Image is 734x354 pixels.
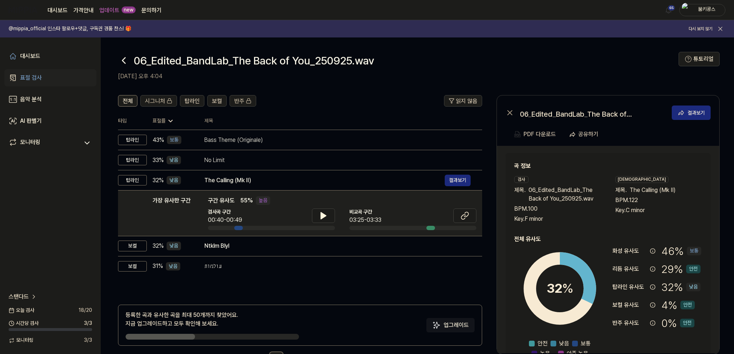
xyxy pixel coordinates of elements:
[615,206,702,215] div: Key. C minor
[349,209,381,216] span: 비교곡 구간
[693,6,721,14] div: 붐키콩스
[208,216,242,224] div: 00:40-00:49
[680,301,695,309] div: 안전
[615,186,627,194] span: 제목 .
[204,262,471,270] div: עולמות
[668,5,675,11] div: 65
[84,320,92,327] span: 3 / 3
[4,69,96,86] a: 표절 검사
[204,242,471,250] div: Ntklm Blyl
[514,176,529,183] div: 검사
[47,6,68,15] a: 대시보드
[612,319,647,327] div: 반주 유사도
[663,4,674,16] button: 알림65
[682,3,690,17] img: profile
[520,108,664,117] div: 06_Edited_BandLab_The Back of You_250925.wav
[562,281,574,296] span: %
[444,95,482,107] button: 읽지 않음
[4,112,96,130] a: AI 판별기
[84,337,92,344] span: 3 / 3
[529,186,601,203] span: 06_Edited_BandLab_The Back of You_250925.wav
[118,261,147,272] div: 보컬
[141,6,162,15] a: 문의하기
[208,196,235,205] span: 구간 유사도
[514,162,702,170] h2: 곡 정보
[167,176,181,185] div: 낮음
[153,262,163,270] span: 31 %
[118,155,147,166] div: 탑라인
[118,241,147,251] div: 보컬
[20,52,40,61] div: 대시보드
[140,95,177,107] button: 시그니처
[207,95,227,107] button: 보컬
[208,209,242,216] span: 검사곡 구간
[134,53,374,68] h1: 06_Edited_BandLab_The Back of You_250925.wav
[514,235,702,243] h2: 전체 유사도
[256,196,270,205] div: 높음
[153,176,164,185] span: 32 %
[661,297,695,313] div: 4 %
[118,95,137,107] button: 전체
[672,106,711,120] button: 결과보기
[99,6,119,15] a: 업데이트
[547,279,574,298] div: 32
[661,315,694,331] div: 0 %
[204,112,482,130] th: 제목
[664,6,673,14] img: 알림
[20,117,42,125] div: AI 판별기
[630,186,676,194] span: The Calling (Mk II)
[145,97,165,106] span: 시그니처
[661,243,701,259] div: 46 %
[204,156,471,165] div: No Limit
[514,215,601,223] div: Key. F minor
[615,196,702,205] div: BPM. 122
[185,97,200,106] span: 탑라인
[167,136,181,144] div: 보통
[153,156,164,165] span: 33 %
[686,265,701,273] div: 안전
[612,247,647,255] div: 화성 유사도
[612,301,647,309] div: 보컬 유사도
[9,307,34,314] span: 오늘 검사
[432,321,441,330] img: Sparkles
[167,242,181,250] div: 낮음
[581,339,591,348] span: 보통
[679,4,725,16] button: profile붐키콩스
[118,175,147,186] div: 탑라인
[445,175,471,186] button: 결과보기
[514,205,601,213] div: BPM. 100
[180,95,204,107] button: 탑라인
[513,127,557,142] button: PDF 다운로드
[689,26,712,32] button: 다시 보지 않기
[123,97,133,106] span: 전체
[4,91,96,108] a: 음악 분석
[230,95,256,107] button: 반주
[686,283,701,291] div: 낮음
[204,176,445,185] div: The Calling (Mk II)
[9,292,37,301] a: 스탠다드
[524,130,556,139] div: PDF 다운로드
[153,117,193,125] div: 표절률
[153,196,191,230] div: 가장 유사한 구간
[73,6,94,15] button: 가격안내
[687,247,701,255] div: 보통
[566,127,604,142] button: 공유하기
[612,283,647,291] div: 탑라인 유사도
[167,156,181,165] div: 낮음
[9,292,29,301] span: 스탠다드
[166,262,180,271] div: 낮음
[126,311,238,328] div: 등록한 곡과 유사한 곡을 최대 50개까지 찾았어요. 지금 업그레이드하고 모두 확인해 보세요.
[679,52,720,66] button: 튜토리얼
[234,97,244,106] span: 반주
[118,72,679,81] h2: [DATE] 오후 4:04
[122,6,136,14] div: new
[612,265,647,273] div: 리듬 유사도
[20,95,42,104] div: 음악 분석
[538,339,548,348] span: 안전
[78,307,92,314] span: 18 / 20
[118,112,147,130] th: 타입
[9,320,38,327] span: 시간당 검사
[212,97,222,106] span: 보컬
